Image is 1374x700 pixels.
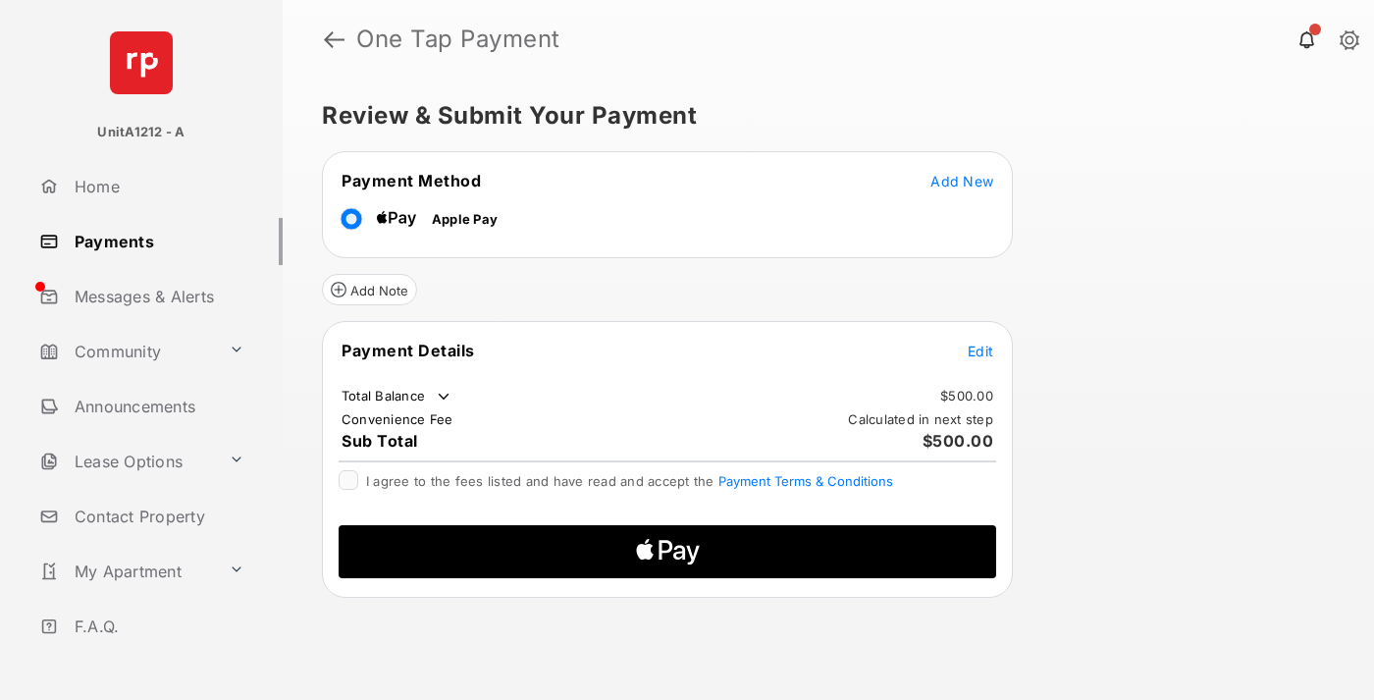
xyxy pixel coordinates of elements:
[718,473,893,489] button: I agree to the fees listed and have read and accept the
[930,173,993,189] span: Add New
[968,341,993,360] button: Edit
[968,343,993,359] span: Edit
[930,171,993,190] button: Add New
[356,27,560,51] strong: One Tap Payment
[939,387,994,404] td: $500.00
[31,273,283,320] a: Messages & Alerts
[31,383,283,430] a: Announcements
[366,473,893,489] span: I agree to the fees listed and have read and accept the
[31,438,221,485] a: Lease Options
[847,410,994,428] td: Calculated in next step
[31,493,283,540] a: Contact Property
[31,603,283,650] a: F.A.Q.
[432,211,498,227] span: Apple Pay
[31,328,221,375] a: Community
[97,123,185,142] p: UnitA1212 - A
[341,410,454,428] td: Convenience Fee
[341,387,453,406] td: Total Balance
[31,548,221,595] a: My Apartment
[31,218,283,265] a: Payments
[110,31,173,94] img: svg+xml;base64,PHN2ZyB4bWxucz0iaHR0cDovL3d3dy53My5vcmcvMjAwMC9zdmciIHdpZHRoPSI2NCIgaGVpZ2h0PSI2NC...
[322,104,1319,128] h5: Review & Submit Your Payment
[342,171,481,190] span: Payment Method
[31,163,283,210] a: Home
[923,431,994,451] span: $500.00
[342,431,418,451] span: Sub Total
[322,274,417,305] button: Add Note
[342,341,475,360] span: Payment Details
